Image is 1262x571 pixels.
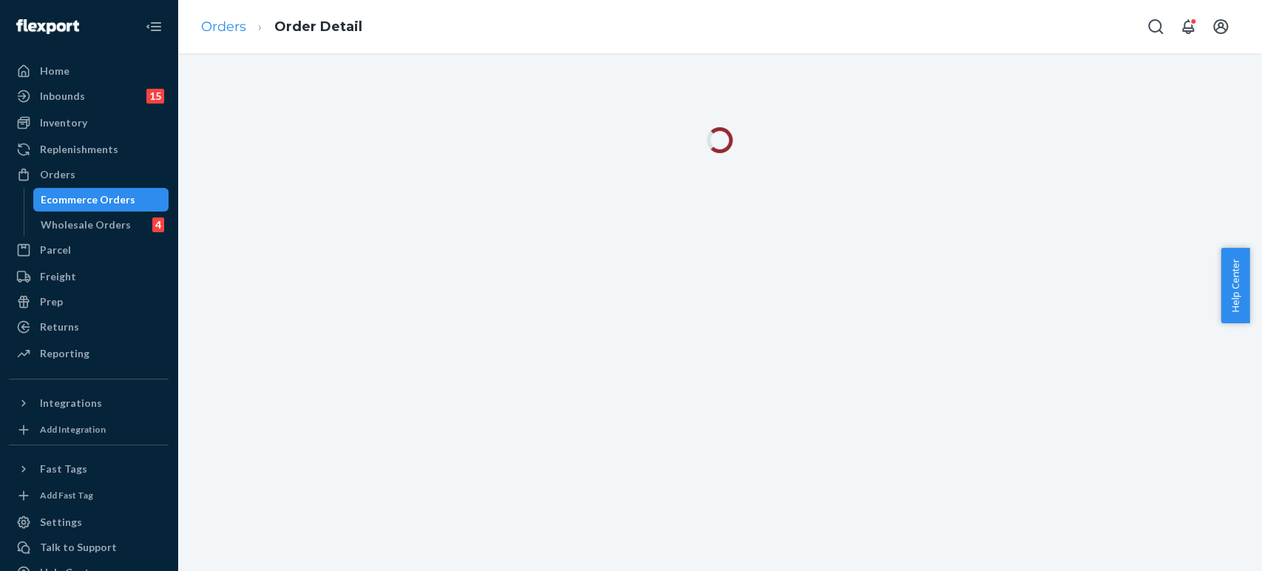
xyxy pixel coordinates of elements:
[40,64,69,78] div: Home
[9,510,169,534] a: Settings
[40,540,117,555] div: Talk to Support
[40,320,79,334] div: Returns
[40,294,63,309] div: Prep
[9,265,169,288] a: Freight
[9,421,169,439] a: Add Integration
[33,188,169,212] a: Ecommerce Orders
[9,342,169,365] a: Reporting
[9,315,169,339] a: Returns
[9,163,169,186] a: Orders
[41,192,135,207] div: Ecommerce Orders
[40,462,87,476] div: Fast Tags
[40,89,85,104] div: Inbounds
[9,138,169,161] a: Replenishments
[30,10,83,24] span: Support
[201,18,246,35] a: Orders
[16,19,79,34] img: Flexport logo
[41,217,131,232] div: Wholesale Orders
[9,84,169,108] a: Inbounds15
[9,535,169,559] button: Talk to Support
[9,457,169,481] button: Fast Tags
[1206,12,1235,41] button: Open account menu
[40,167,75,182] div: Orders
[40,243,71,257] div: Parcel
[9,111,169,135] a: Inventory
[152,217,164,232] div: 4
[9,59,169,83] a: Home
[1173,12,1203,41] button: Open notifications
[9,487,169,504] a: Add Fast Tag
[139,12,169,41] button: Close Navigation
[40,489,93,501] div: Add Fast Tag
[40,115,87,130] div: Inventory
[9,391,169,415] button: Integrations
[33,213,169,237] a: Wholesale Orders4
[1141,12,1170,41] button: Open Search Box
[40,515,82,530] div: Settings
[40,396,102,410] div: Integrations
[40,346,89,361] div: Reporting
[146,89,164,104] div: 15
[40,142,118,157] div: Replenishments
[40,423,106,436] div: Add Integration
[40,269,76,284] div: Freight
[9,238,169,262] a: Parcel
[274,18,362,35] a: Order Detail
[9,290,169,314] a: Prep
[189,5,374,49] ol: breadcrumbs
[1221,248,1249,323] button: Help Center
